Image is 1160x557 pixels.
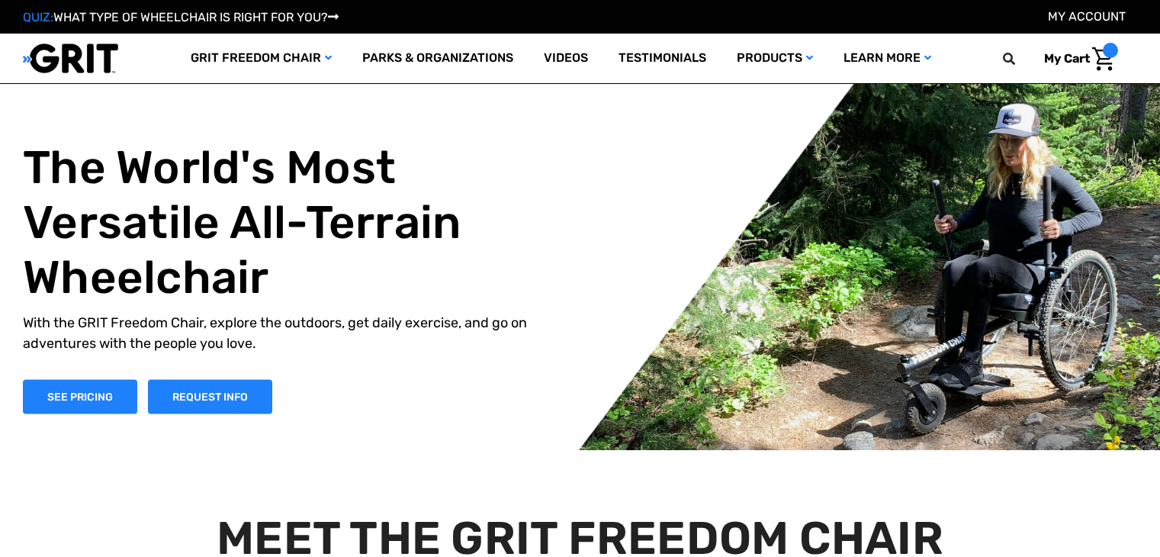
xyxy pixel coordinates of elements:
a: Slide number 1, Request Information [148,379,272,414]
input: Search [1010,43,1033,75]
img: GRIT All-Terrain Wheelchair and Mobility Equipment [23,43,118,74]
a: GRIT Freedom Chair [175,34,347,83]
a: Account [1048,9,1126,24]
a: Testimonials [603,34,721,83]
span: My Cart [1044,51,1090,66]
h1: The World's Most Versatile All-Terrain Wheelchair [23,140,561,304]
span: QUIZ: [23,10,53,24]
p: With the GRIT Freedom Chair, explore the outdoors, get daily exercise, and go on adventures with ... [23,312,561,353]
a: Videos [529,34,603,83]
a: Products [721,34,828,83]
a: QUIZ:WHAT TYPE OF WHEELCHAIR IS RIGHT FOR YOU? [23,10,339,24]
img: Cart [1092,47,1114,71]
a: Learn More [828,34,946,83]
a: Cart with 0 items [1033,43,1118,75]
a: Parks & Organizations [347,34,529,83]
a: Shop Now [23,379,137,414]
